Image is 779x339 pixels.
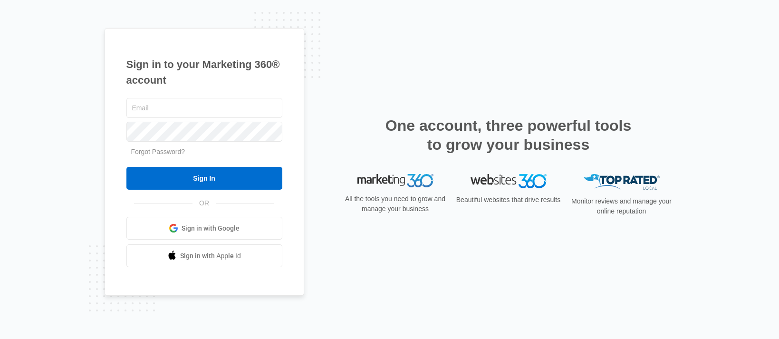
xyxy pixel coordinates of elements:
a: Forgot Password? [131,148,185,155]
img: Top Rated Local [584,174,660,190]
p: All the tools you need to grow and manage your business [342,194,449,214]
input: Sign In [126,167,282,190]
span: Sign in with Google [182,223,240,233]
h2: One account, three powerful tools to grow your business [383,116,635,154]
a: Sign in with Google [126,217,282,240]
span: OR [192,198,216,208]
input: Email [126,98,282,118]
img: Marketing 360 [357,174,433,187]
h1: Sign in to your Marketing 360® account [126,57,282,88]
span: Sign in with Apple Id [180,251,241,261]
p: Monitor reviews and manage your online reputation [568,196,675,216]
p: Beautiful websites that drive results [455,195,562,205]
img: Websites 360 [471,174,547,188]
a: Sign in with Apple Id [126,244,282,267]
